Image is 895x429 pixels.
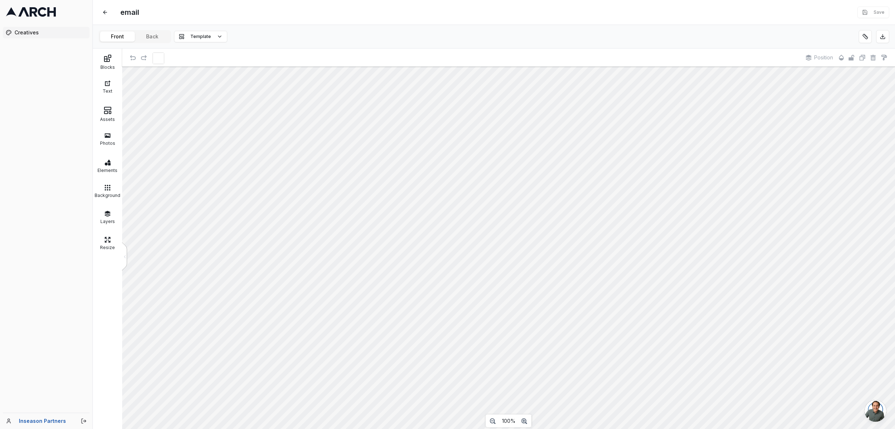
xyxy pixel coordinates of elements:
[14,29,87,36] span: Creatives
[95,243,120,250] div: Resize
[95,217,120,224] div: Layers
[19,417,73,425] a: Inseason Partners
[95,63,120,70] div: Blocks
[124,252,125,260] div: <
[95,191,120,198] div: Background
[95,115,120,122] div: Assets
[865,400,886,422] div: Open chat
[79,416,89,426] button: Log out
[3,27,90,38] a: Creatives
[95,166,120,173] div: Elements
[802,52,837,63] button: Position
[95,87,120,94] div: Text
[95,139,120,146] div: Photos
[814,54,833,61] span: Position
